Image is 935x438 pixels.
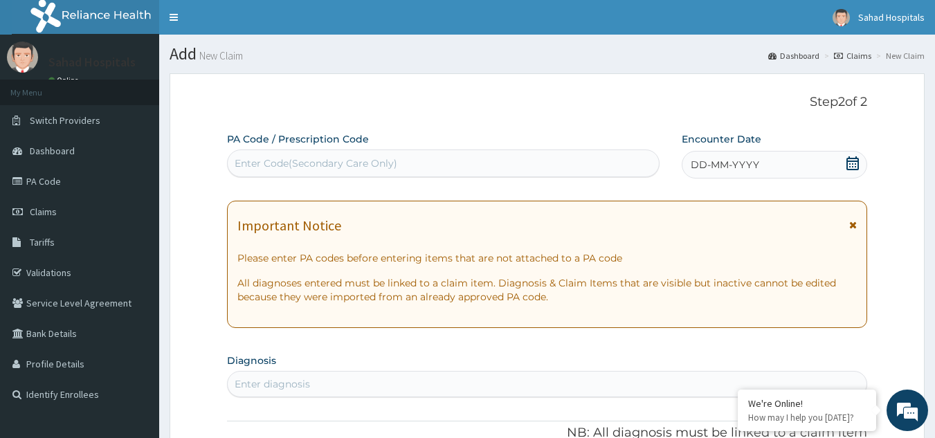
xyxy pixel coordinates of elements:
h1: Add [170,45,925,63]
span: Tariffs [30,236,55,248]
h1: Important Notice [237,218,341,233]
p: How may I help you today? [748,412,866,423]
img: User Image [833,9,850,26]
label: Encounter Date [682,132,761,146]
a: Claims [834,50,871,62]
div: Enter Code(Secondary Care Only) [235,156,397,170]
small: New Claim [197,51,243,61]
p: All diagnoses entered must be linked to a claim item. Diagnosis & Claim Items that are visible bu... [237,276,857,304]
a: Online [48,75,82,85]
span: Sahad Hospitals [858,11,925,24]
p: Sahad Hospitals [48,56,136,69]
span: DD-MM-YYYY [691,158,759,172]
span: Dashboard [30,145,75,157]
div: We're Online! [748,397,866,410]
p: Please enter PA codes before entering items that are not attached to a PA code [237,251,857,265]
a: Dashboard [768,50,819,62]
li: New Claim [873,50,925,62]
label: PA Code / Prescription Code [227,132,369,146]
label: Diagnosis [227,354,276,367]
p: Step 2 of 2 [227,95,868,110]
span: Switch Providers [30,114,100,127]
img: User Image [7,42,38,73]
div: Enter diagnosis [235,377,310,391]
span: Claims [30,206,57,218]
